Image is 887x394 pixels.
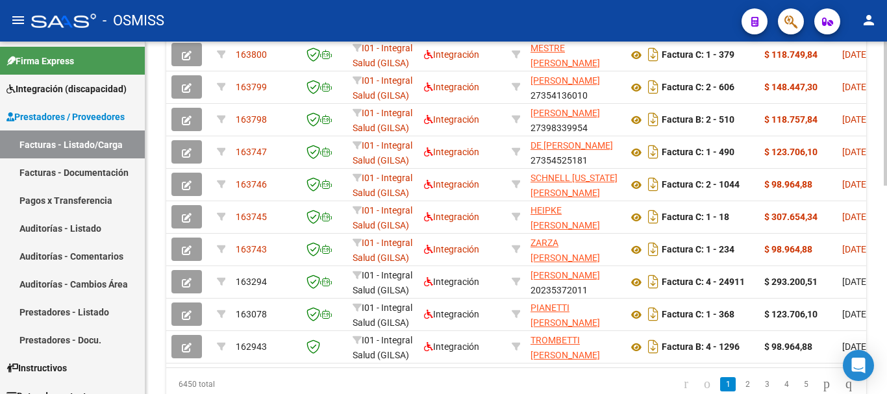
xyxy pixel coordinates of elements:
[353,43,412,68] span: I01 - Integral Salud (GILSA)
[645,44,662,65] i: Descargar documento
[764,277,818,287] strong: $ 293.200,51
[531,41,618,68] div: 27271953084
[353,335,412,360] span: I01 - Integral Salud (GILSA)
[764,147,818,157] strong: $ 123.706,10
[861,12,877,28] mat-icon: person
[353,140,412,166] span: I01 - Integral Salud (GILSA)
[531,106,618,133] div: 27398339954
[645,206,662,227] i: Descargar documento
[842,277,869,287] span: [DATE]
[531,302,600,343] span: PIANETTI [PERSON_NAME][DATE]
[645,77,662,97] i: Descargar documento
[236,179,267,190] span: 163746
[531,335,600,360] span: TROMBETTI [PERSON_NAME]
[353,270,412,295] span: I01 - Integral Salud (GILSA)
[236,212,267,222] span: 163745
[424,309,479,319] span: Integración
[842,179,869,190] span: [DATE]
[531,108,600,118] span: [PERSON_NAME]
[645,142,662,162] i: Descargar documento
[236,82,267,92] span: 163799
[424,82,479,92] span: Integración
[531,140,613,151] span: DE [PERSON_NAME]
[103,6,164,35] span: - OSMISS
[531,73,618,101] div: 27354136010
[842,49,869,60] span: [DATE]
[698,377,716,391] a: go to previous page
[842,212,869,222] span: [DATE]
[662,147,734,158] strong: Factura C: 1 - 490
[764,114,818,125] strong: $ 118.757,84
[353,205,412,230] span: I01 - Integral Salud (GILSA)
[353,173,412,198] span: I01 - Integral Salud (GILSA)
[818,377,836,391] a: go to next page
[842,114,869,125] span: [DATE]
[645,109,662,130] i: Descargar documento
[424,277,479,287] span: Integración
[531,270,600,280] span: [PERSON_NAME]
[662,180,740,190] strong: Factura C: 2 - 1044
[678,377,694,391] a: go to first page
[531,268,618,295] div: 20235372011
[843,350,874,381] div: Open Intercom Messenger
[764,82,818,92] strong: $ 148.447,30
[236,114,267,125] span: 163798
[662,277,745,288] strong: Factura C: 4 - 24911
[764,341,812,352] strong: $ 98.964,88
[424,341,479,352] span: Integración
[531,238,600,263] span: ZARZA [PERSON_NAME]
[424,179,479,190] span: Integración
[764,49,818,60] strong: $ 118.749,84
[840,377,858,391] a: go to last page
[6,361,67,375] span: Instructivos
[531,301,618,328] div: 27412396621
[645,239,662,260] i: Descargar documento
[842,309,869,319] span: [DATE]
[236,309,267,319] span: 163078
[531,333,618,360] div: 27295515339
[531,205,600,230] span: HEIPKE [PERSON_NAME]
[764,179,812,190] strong: $ 98.964,88
[764,212,818,222] strong: $ 307.654,34
[531,75,600,86] span: [PERSON_NAME]
[424,114,479,125] span: Integración
[353,108,412,133] span: I01 - Integral Salud (GILSA)
[236,341,267,352] span: 162943
[236,147,267,157] span: 163747
[842,82,869,92] span: [DATE]
[531,138,618,166] div: 27354525181
[645,271,662,292] i: Descargar documento
[645,304,662,325] i: Descargar documento
[531,236,618,263] div: 23267393664
[662,342,740,352] strong: Factura B: 4 - 1296
[662,50,734,60] strong: Factura C: 1 - 379
[531,171,618,198] div: 27308813989
[764,309,818,319] strong: $ 123.706,10
[531,203,618,230] div: 27412411167
[662,82,734,93] strong: Factura C: 2 - 606
[662,245,734,255] strong: Factura C: 1 - 234
[720,377,736,391] a: 1
[6,54,74,68] span: Firma Express
[6,82,127,96] span: Integración (discapacidad)
[842,341,869,352] span: [DATE]
[531,173,618,198] span: SCHNELL [US_STATE][PERSON_NAME]
[424,244,479,254] span: Integración
[236,49,267,60] span: 163800
[779,377,794,391] a: 4
[531,43,600,68] span: MESTRE [PERSON_NAME]
[236,277,267,287] span: 163294
[10,12,26,28] mat-icon: menu
[424,212,479,222] span: Integración
[645,174,662,195] i: Descargar documento
[759,377,775,391] a: 3
[842,147,869,157] span: [DATE]
[645,336,662,357] i: Descargar documento
[662,212,729,223] strong: Factura C: 1 - 18
[6,110,125,124] span: Prestadores / Proveedores
[236,244,267,254] span: 163743
[662,115,734,125] strong: Factura B: 2 - 510
[353,75,412,101] span: I01 - Integral Salud (GILSA)
[798,377,814,391] a: 5
[353,238,412,263] span: I01 - Integral Salud (GILSA)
